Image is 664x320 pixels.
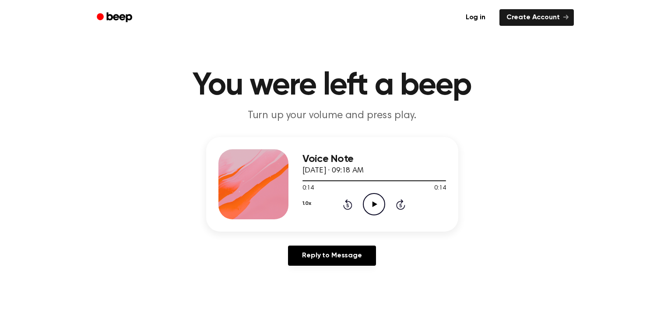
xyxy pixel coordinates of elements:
[302,153,446,165] h3: Voice Note
[302,167,364,175] span: [DATE] · 09:18 AM
[302,196,311,211] button: 1.0x
[434,184,446,193] span: 0:14
[457,7,494,28] a: Log in
[91,9,140,26] a: Beep
[499,9,574,26] a: Create Account
[164,109,500,123] p: Turn up your volume and press play.
[108,70,556,102] h1: You were left a beep
[288,246,376,266] a: Reply to Message
[302,184,314,193] span: 0:14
